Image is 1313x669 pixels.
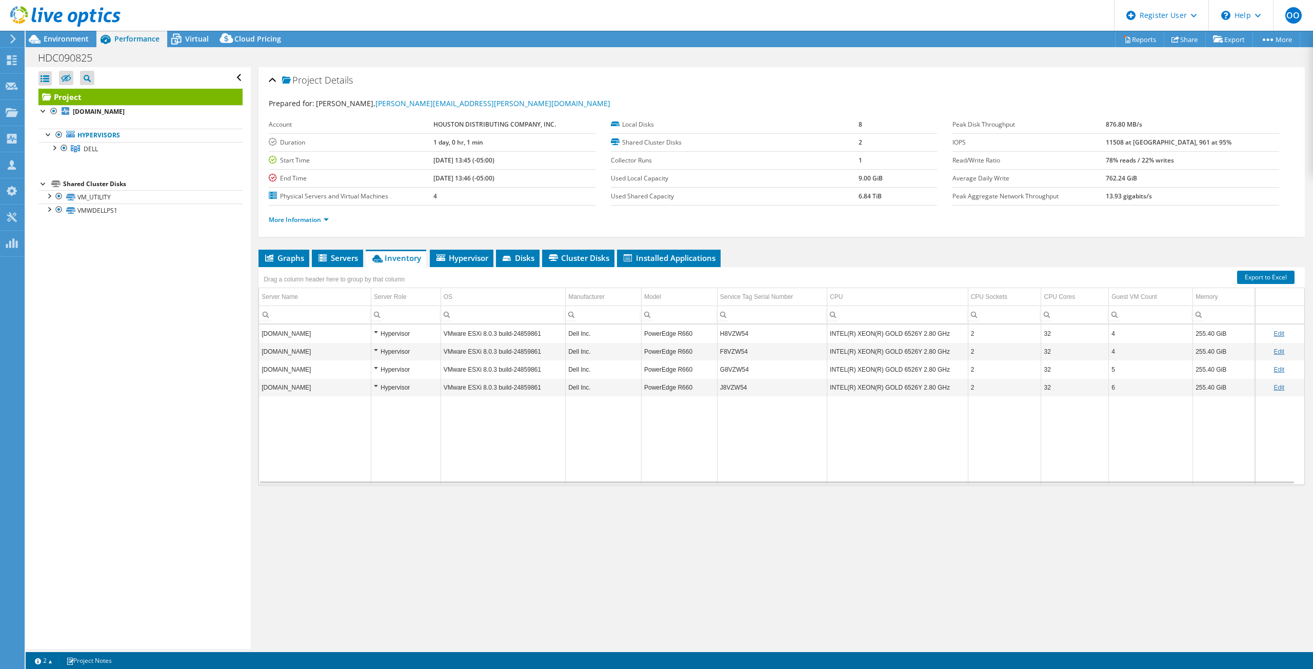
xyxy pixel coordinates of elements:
[325,74,353,86] span: Details
[859,174,883,183] b: 9.00 GiB
[611,119,859,130] label: Local Disks
[642,342,718,360] td: Column Model, Value PowerEdge R660
[1041,378,1109,396] td: Column CPU Cores, Value 32
[952,119,1106,130] label: Peak Disk Throughput
[441,288,565,306] td: OS Column
[185,34,209,44] span: Virtual
[642,378,718,396] td: Column Model, Value PowerEdge R660
[1106,156,1174,165] b: 78% reads / 22% writes
[720,291,793,303] div: Service Tag Serial Number
[264,253,304,263] span: Graphs
[316,98,610,108] span: [PERSON_NAME],
[566,288,642,306] td: Manufacturer Column
[1041,306,1109,323] td: Column CPU Cores, Filter cell
[38,89,243,105] a: Project
[371,325,441,342] td: Column Server Role, Value Hypervisor
[1221,11,1230,20] svg: \n
[259,342,371,360] td: Column Server Name, Value hd28.houstondistributing.com
[44,34,89,44] span: Environment
[269,173,433,184] label: End Time
[269,137,433,148] label: Duration
[1193,306,1255,323] td: Column Memory, Filter cell
[269,215,329,224] a: More Information
[1193,378,1255,396] td: Column Memory, Value 255.40 GiB
[501,253,534,263] span: Disks
[1274,348,1284,355] a: Edit
[59,654,119,667] a: Project Notes
[1041,325,1109,342] td: Column CPU Cores, Value 32
[1252,31,1300,47] a: More
[371,288,441,306] td: Server Role Column
[269,155,433,166] label: Start Time
[38,204,243,217] a: VMWDELLPS1
[642,288,718,306] td: Model Column
[374,328,438,340] div: Hypervisor
[1285,7,1302,24] span: OO
[1111,291,1157,303] div: Guest VM Count
[827,325,968,342] td: Column CPU, Value INTEL(R) XEON(R) GOLD 6526Y 2.80 GHz
[259,325,371,342] td: Column Server Name, Value hd26.houstondistributing.com
[1237,271,1295,284] a: Export to Excel
[114,34,160,44] span: Performance
[441,378,565,396] td: Column OS, Value VMware ESXi 8.0.3 build-24859861
[433,120,556,129] b: HOUSTON DISTRIBUTING COMPANY, INC.
[262,291,298,303] div: Server Name
[1274,330,1284,337] a: Edit
[1041,360,1109,378] td: Column CPU Cores, Value 32
[441,360,565,378] td: Column OS, Value VMware ESXi 8.0.3 build-24859861
[433,174,494,183] b: [DATE] 13:46 (-05:00)
[968,378,1041,396] td: Column CPU Sockets, Value 2
[968,306,1041,323] td: Column CPU Sockets, Filter cell
[717,360,827,378] td: Column Service Tag Serial Number, Value G8VZW54
[968,288,1041,306] td: CPU Sockets Column
[258,267,1305,485] div: Data grid
[971,291,1007,303] div: CPU Sockets
[371,378,441,396] td: Column Server Role, Value Hypervisor
[952,191,1106,201] label: Peak Aggregate Network Throughput
[433,192,437,200] b: 4
[1193,288,1255,306] td: Memory Column
[566,342,642,360] td: Column Manufacturer, Value Dell Inc.
[827,288,968,306] td: CPU Column
[371,306,441,323] td: Column Server Role, Filter cell
[73,107,125,116] b: [DOMAIN_NAME]
[642,325,718,342] td: Column Model, Value PowerEdge R660
[568,291,605,303] div: Manufacturer
[38,142,243,155] a: DELL
[827,306,968,323] td: Column CPU, Filter cell
[642,360,718,378] td: Column Model, Value PowerEdge R660
[827,342,968,360] td: Column CPU, Value INTEL(R) XEON(R) GOLD 6526Y 2.80 GHz
[1115,31,1164,47] a: Reports
[566,325,642,342] td: Column Manufacturer, Value Dell Inc.
[371,253,421,263] span: Inventory
[374,346,438,358] div: Hypervisor
[566,306,642,323] td: Column Manufacturer, Filter cell
[317,253,358,263] span: Servers
[371,360,441,378] td: Column Server Role, Value Hypervisor
[1109,342,1193,360] td: Column Guest VM Count, Value 4
[33,52,108,64] h1: HDC090825
[827,378,968,396] td: Column CPU, Value INTEL(R) XEON(R) GOLD 6526Y 2.80 GHz
[859,138,862,147] b: 2
[444,291,452,303] div: OS
[38,190,243,204] a: VM_UTILITY
[1044,291,1075,303] div: CPU Cores
[717,378,827,396] td: Column Service Tag Serial Number, Value J8VZW54
[441,306,565,323] td: Column OS, Filter cell
[259,306,371,323] td: Column Server Name, Filter cell
[269,119,433,130] label: Account
[1193,360,1255,378] td: Column Memory, Value 255.40 GiB
[968,360,1041,378] td: Column CPU Sockets, Value 2
[435,253,488,263] span: Hypervisor
[371,342,441,360] td: Column Server Role, Value Hypervisor
[827,360,968,378] td: Column CPU, Value INTEL(R) XEON(R) GOLD 6526Y 2.80 GHz
[63,178,243,190] div: Shared Cluster Disks
[1106,138,1231,147] b: 11508 at [GEOGRAPHIC_DATA], 961 at 95%
[433,156,494,165] b: [DATE] 13:45 (-05:00)
[1041,288,1109,306] td: CPU Cores Column
[622,253,715,263] span: Installed Applications
[611,137,859,148] label: Shared Cluster Disks
[1205,31,1253,47] a: Export
[1196,291,1218,303] div: Memory
[1106,192,1152,200] b: 13.93 gigabits/s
